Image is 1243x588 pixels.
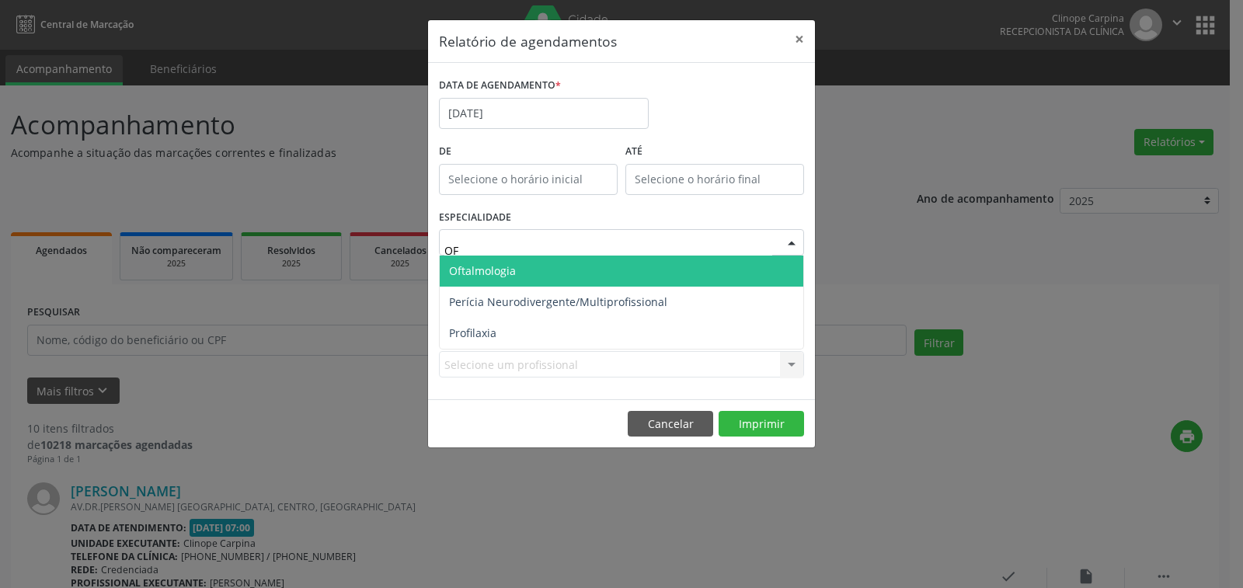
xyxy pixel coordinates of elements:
span: Oftalmologia [449,263,516,278]
input: Seleciona uma especialidade [444,235,772,266]
span: Profilaxia [449,325,496,340]
button: Cancelar [628,411,713,437]
button: Close [784,20,815,58]
label: ATÉ [625,140,804,164]
h5: Relatório de agendamentos [439,31,617,51]
span: Perícia Neurodivergente/Multiprofissional [449,294,667,309]
input: Selecione o horário final [625,164,804,195]
button: Imprimir [719,411,804,437]
label: ESPECIALIDADE [439,206,511,230]
label: De [439,140,618,164]
input: Selecione uma data ou intervalo [439,98,649,129]
label: DATA DE AGENDAMENTO [439,74,561,98]
input: Selecione o horário inicial [439,164,618,195]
